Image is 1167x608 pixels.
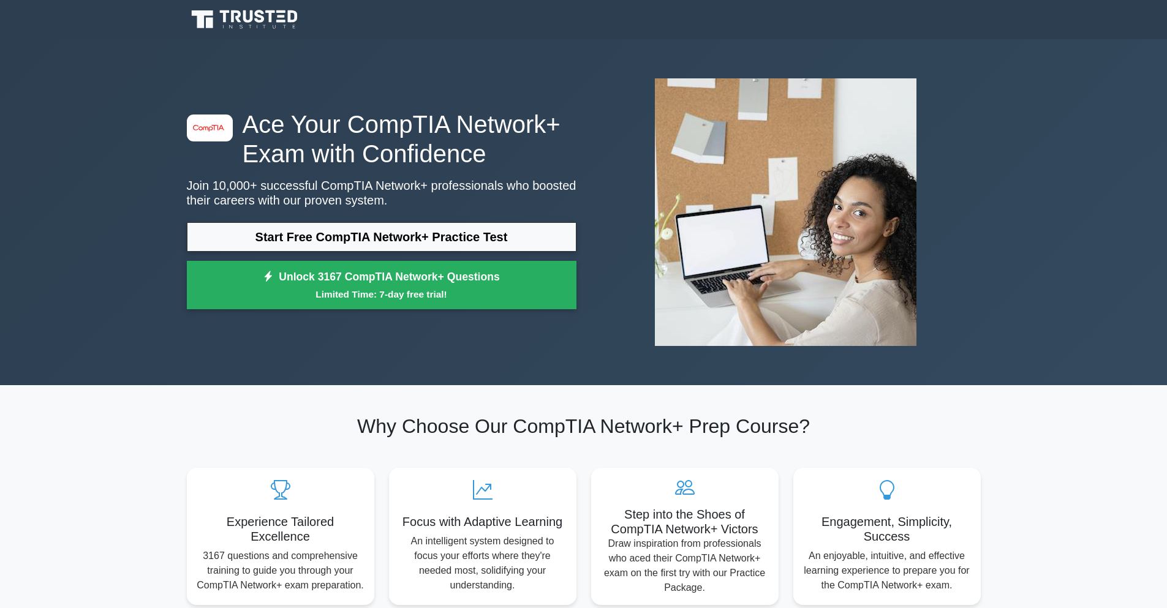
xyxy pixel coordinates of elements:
[187,110,576,168] h1: Ace Your CompTIA Network+ Exam with Confidence
[187,261,576,310] a: Unlock 3167 CompTIA Network+ QuestionsLimited Time: 7-day free trial!
[187,178,576,208] p: Join 10,000+ successful CompTIA Network+ professionals who boosted their careers with our proven ...
[399,514,567,529] h5: Focus with Adaptive Learning
[197,514,364,544] h5: Experience Tailored Excellence
[803,514,971,544] h5: Engagement, Simplicity, Success
[601,507,769,536] h5: Step into the Shoes of CompTIA Network+ Victors
[197,549,364,593] p: 3167 questions and comprehensive training to guide you through your CompTIA Network+ exam prepara...
[399,534,567,593] p: An intelligent system designed to focus your efforts where they're needed most, solidifying your ...
[187,222,576,252] a: Start Free CompTIA Network+ Practice Test
[803,549,971,593] p: An enjoyable, intuitive, and effective learning experience to prepare you for the CompTIA Network...
[187,415,981,438] h2: Why Choose Our CompTIA Network+ Prep Course?
[601,536,769,595] p: Draw inspiration from professionals who aced their CompTIA Network+ exam on the first try with ou...
[202,287,561,301] small: Limited Time: 7-day free trial!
